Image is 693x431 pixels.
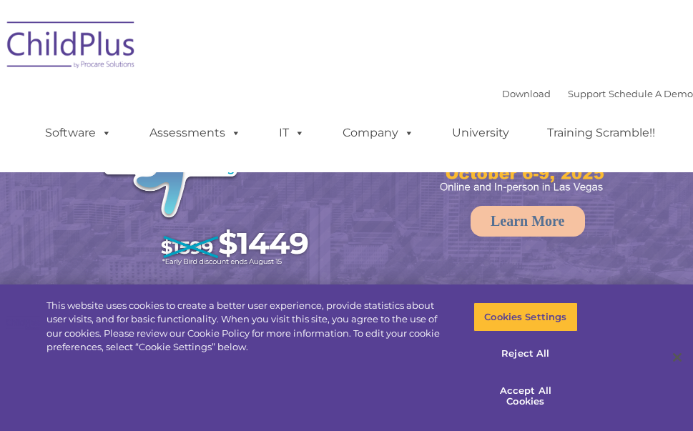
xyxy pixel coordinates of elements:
[473,339,577,369] button: Reject All
[471,206,585,237] a: Learn More
[533,119,669,147] a: Training Scramble!!
[568,88,606,99] a: Support
[473,376,577,417] button: Accept All Cookies
[662,342,693,373] button: Close
[473,302,577,332] button: Cookies Settings
[328,119,428,147] a: Company
[502,88,551,99] a: Download
[609,88,693,99] a: Schedule A Demo
[502,88,693,99] font: |
[265,119,319,147] a: IT
[135,119,255,147] a: Assessments
[46,299,453,355] div: This website uses cookies to create a better user experience, provide statistics about user visit...
[438,119,524,147] a: University
[31,119,126,147] a: Software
